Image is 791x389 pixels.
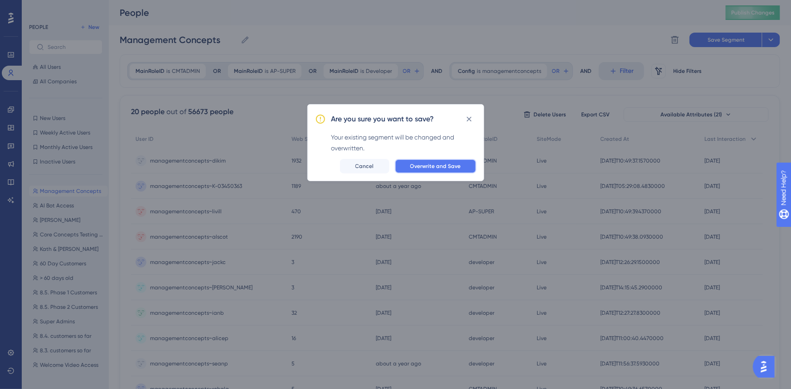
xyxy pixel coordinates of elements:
[21,2,57,13] span: Need Help?
[355,163,374,170] span: Cancel
[331,132,476,154] div: Your existing segment will be changed and overwritten.
[410,163,461,170] span: Overwrite and Save
[753,353,780,380] iframe: UserGuiding AI Assistant Launcher
[331,114,434,125] h2: Are you sure you want to save?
